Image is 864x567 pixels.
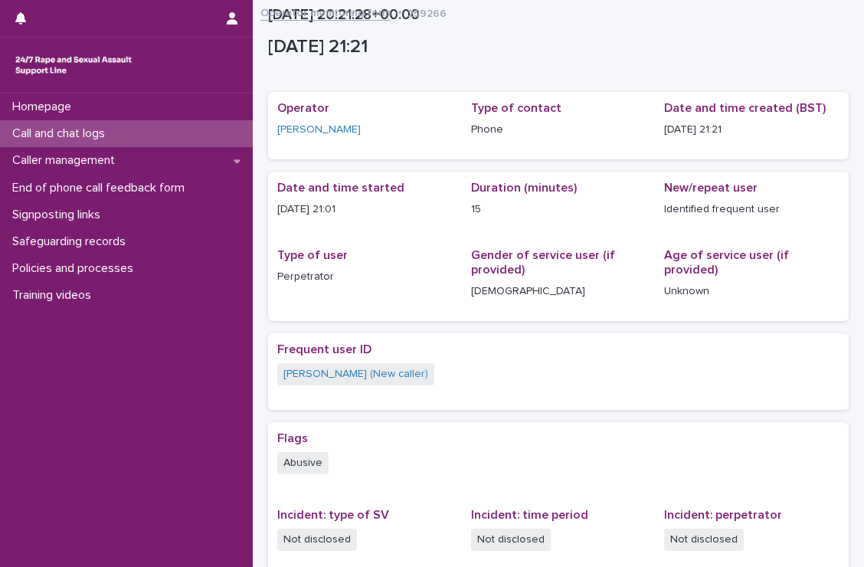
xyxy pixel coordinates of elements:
[277,432,308,444] span: Flags
[664,122,839,138] p: [DATE] 21:21
[471,122,646,138] p: Phone
[277,102,329,114] span: Operator
[6,234,138,249] p: Safeguarding records
[277,249,348,261] span: Type of user
[6,153,127,168] p: Caller management
[471,102,561,114] span: Type of contact
[277,202,453,218] p: [DATE] 21:01
[6,181,197,195] p: End of phone call feedback form
[6,126,117,141] p: Call and chat logs
[268,36,843,58] p: [DATE] 21:21
[664,529,744,551] span: Not disclosed
[6,288,103,303] p: Training videos
[277,122,361,138] a: [PERSON_NAME]
[471,202,646,218] p: 15
[471,509,588,521] span: Incident: time period
[277,452,329,474] span: Abusive
[664,509,782,521] span: Incident: perpetrator
[6,208,113,222] p: Signposting links
[6,100,83,114] p: Homepage
[260,3,391,21] a: Operator monitoring form
[664,249,789,276] span: Age of service user (if provided)
[277,182,404,194] span: Date and time started
[283,366,428,382] a: [PERSON_NAME] (New caller)
[12,50,135,80] img: rhQMoQhaT3yELyF149Cw
[407,4,447,21] p: 259266
[277,529,357,551] span: Not disclosed
[471,529,551,551] span: Not disclosed
[471,182,577,194] span: Duration (minutes)
[6,261,146,276] p: Policies and processes
[664,102,826,114] span: Date and time created (BST)
[277,269,453,285] p: Perpetrator
[664,202,839,218] p: Identified frequent user
[277,343,371,356] span: Frequent user ID
[664,283,839,300] p: Unknown
[471,283,646,300] p: [DEMOGRAPHIC_DATA]
[471,249,615,276] span: Gender of service user (if provided)
[277,509,389,521] span: Incident: type of SV
[664,182,758,194] span: New/repeat user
